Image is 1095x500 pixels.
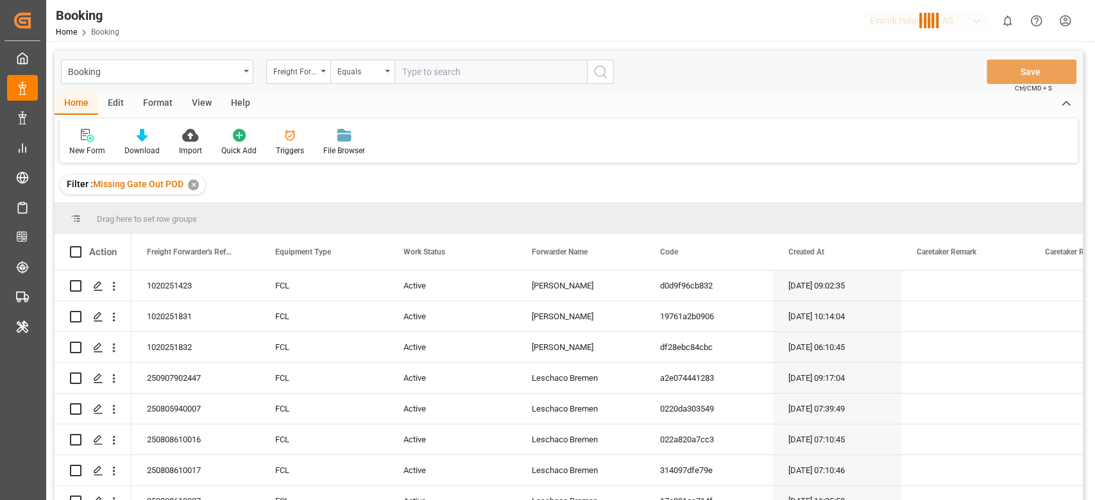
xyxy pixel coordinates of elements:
[132,394,260,424] div: 250805940007
[645,332,773,362] div: df28ebc84cbc
[132,271,260,301] div: 1020251423
[773,363,901,393] div: [DATE] 09:17:04
[132,363,260,393] div: 250907902447
[55,271,132,301] div: Press SPACE to select this row.
[645,455,773,485] div: 314097dfe79e
[55,93,98,115] div: Home
[221,93,260,115] div: Help
[773,332,901,362] div: [DATE] 06:10:45
[260,301,388,331] div: FCL
[260,424,388,454] div: FCL
[395,60,587,84] input: Type to search
[67,179,93,189] span: Filter :
[1022,6,1051,35] button: Help Center
[645,301,773,331] div: 19761a2b0906
[68,63,239,79] div: Booking
[773,455,901,485] div: [DATE] 07:10:46
[275,247,331,256] span: Equipment Type
[89,246,117,258] div: Action
[917,247,976,256] span: Caretaker Remark
[993,6,1022,35] button: show 0 new notifications
[221,145,257,156] div: Quick Add
[516,301,645,331] div: [PERSON_NAME]
[260,394,388,424] div: FCL
[1015,83,1052,93] span: Ctrl/CMD + S
[388,332,516,362] div: Active
[260,332,388,362] div: FCL
[55,455,132,486] div: Press SPACE to select this row.
[773,394,901,424] div: [DATE] 07:39:49
[55,394,132,424] div: Press SPACE to select this row.
[645,424,773,454] div: 022a820a7cc3
[69,145,105,156] div: New Form
[147,247,233,256] span: Freight Forwarder's Reference No.
[388,424,516,454] div: Active
[124,145,160,156] div: Download
[179,145,202,156] div: Import
[516,363,645,393] div: Leschaco Bremen
[788,247,824,256] span: Created At
[98,93,133,115] div: Edit
[56,28,77,37] a: Home
[516,394,645,424] div: Leschaco Bremen
[773,424,901,454] div: [DATE] 07:10:45
[260,363,388,393] div: FCL
[260,455,388,485] div: FCL
[330,60,395,84] button: open menu
[55,424,132,455] div: Press SPACE to select this row.
[188,179,199,190] div: ✕
[133,93,182,115] div: Format
[323,145,365,156] div: File Browser
[273,63,317,78] div: Freight Forwarder's Reference No.
[660,247,678,256] span: Code
[403,247,445,256] span: Work Status
[865,8,993,33] button: Evonik Industries AG
[56,6,119,25] div: Booking
[61,60,253,84] button: open menu
[645,363,773,393] div: a2e074441283
[773,271,901,301] div: [DATE] 09:02:35
[132,301,260,331] div: 1020251831
[388,363,516,393] div: Active
[388,394,516,424] div: Active
[388,455,516,485] div: Active
[645,271,773,301] div: d0d9f96cb832
[260,271,388,301] div: FCL
[987,60,1076,84] button: Save
[93,179,183,189] span: Missing Gate Out POD
[266,60,330,84] button: open menu
[55,332,132,363] div: Press SPACE to select this row.
[337,63,381,78] div: Equals
[55,301,132,332] div: Press SPACE to select this row.
[388,271,516,301] div: Active
[516,271,645,301] div: [PERSON_NAME]
[773,301,901,331] div: [DATE] 10:14:04
[276,145,304,156] div: Triggers
[645,394,773,424] div: 0220da303549
[587,60,614,84] button: search button
[132,424,260,454] div: 250808610016
[55,363,132,394] div: Press SPACE to select this row.
[388,301,516,331] div: Active
[516,332,645,362] div: [PERSON_NAME]
[182,93,221,115] div: View
[97,214,197,224] span: Drag here to set row groups
[532,247,588,256] span: Forwarder Name
[516,424,645,454] div: Leschaco Bremen
[132,455,260,485] div: 250808610017
[132,332,260,362] div: 1020251832
[516,455,645,485] div: Leschaco Bremen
